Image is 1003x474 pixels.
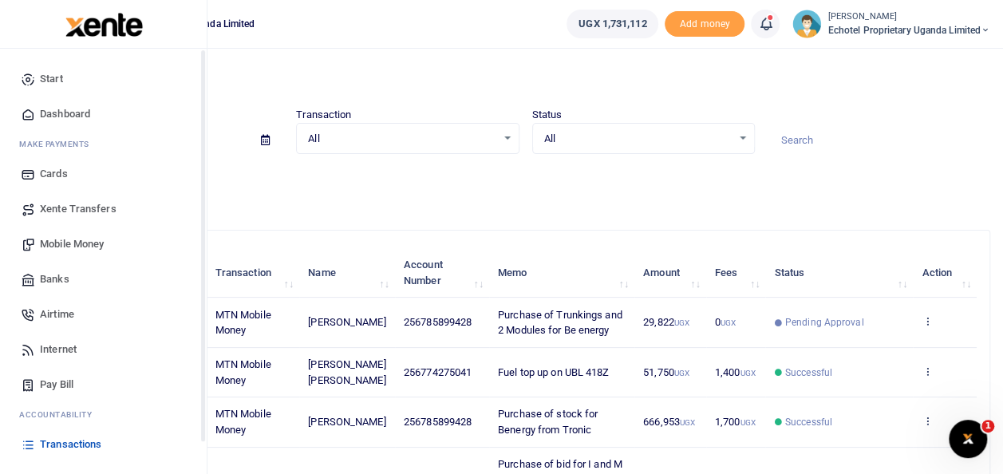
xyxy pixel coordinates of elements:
[404,366,472,378] span: 256774275041
[308,131,496,147] span: All
[721,318,736,327] small: UGX
[40,201,116,217] span: Xente Transfers
[13,367,194,402] a: Pay Bill
[13,297,194,332] a: Airtime
[498,309,622,337] span: Purchase of Trunkings and 2 Modules for Be energy
[40,166,68,182] span: Cards
[206,248,299,298] th: Transaction: activate to sort column ascending
[665,17,744,29] a: Add money
[765,248,913,298] th: Status: activate to sort column ascending
[498,366,609,378] span: Fuel top up on UBL 418Z
[715,366,756,378] span: 1,400
[64,18,143,30] a: logo-small logo-large logo-large
[31,409,92,421] span: countability
[792,10,990,38] a: profile-user [PERSON_NAME] Echotel Proprietary Uganda Limited
[498,408,598,436] span: Purchase of stock for Benergy from Tronic
[27,138,89,150] span: ake Payments
[792,10,821,38] img: profile-user
[785,415,832,429] span: Successful
[13,427,194,462] a: Transactions
[61,69,990,86] h4: Transactions
[13,192,194,227] a: Xente Transfers
[665,11,744,38] span: Add money
[674,369,689,377] small: UGX
[634,248,706,298] th: Amount: activate to sort column ascending
[308,316,385,328] span: [PERSON_NAME]
[13,156,194,192] a: Cards
[40,71,63,87] span: Start
[567,10,658,38] a: UGX 1,731,112
[489,248,634,298] th: Memo: activate to sort column ascending
[715,416,756,428] span: 1,700
[532,107,563,123] label: Status
[308,358,385,386] span: [PERSON_NAME] [PERSON_NAME]
[215,358,271,386] span: MTN Mobile Money
[13,402,194,427] li: Ac
[404,416,472,428] span: 256785899428
[40,377,73,393] span: Pay Bill
[579,16,646,32] span: UGX 1,731,112
[296,107,351,123] label: Transaction
[215,309,271,337] span: MTN Mobile Money
[785,365,832,380] span: Successful
[544,131,732,147] span: All
[13,61,194,97] a: Start
[40,106,90,122] span: Dashboard
[308,416,385,428] span: [PERSON_NAME]
[40,342,77,357] span: Internet
[61,173,990,190] p: Download
[404,316,472,328] span: 256785899428
[40,271,69,287] span: Banks
[40,436,101,452] span: Transactions
[13,332,194,367] a: Internet
[13,262,194,297] a: Banks
[560,10,665,38] li: Wallet ballance
[643,416,695,428] span: 666,953
[40,236,104,252] span: Mobile Money
[215,408,271,436] span: MTN Mobile Money
[981,420,994,433] span: 1
[913,248,977,298] th: Action: activate to sort column ascending
[643,366,689,378] span: 51,750
[785,315,864,330] span: Pending Approval
[680,418,695,427] small: UGX
[706,248,766,298] th: Fees: activate to sort column ascending
[665,11,744,38] li: Toup your wallet
[949,420,987,458] iframe: Intercom live chat
[40,306,74,322] span: Airtime
[299,248,395,298] th: Name: activate to sort column ascending
[13,97,194,132] a: Dashboard
[740,418,755,427] small: UGX
[715,316,736,328] span: 0
[13,132,194,156] li: M
[65,13,143,37] img: logo-large
[827,10,990,24] small: [PERSON_NAME]
[13,227,194,262] a: Mobile Money
[768,127,990,154] input: Search
[827,23,990,38] span: Echotel Proprietary Uganda Limited
[740,369,755,377] small: UGX
[395,248,489,298] th: Account Number: activate to sort column ascending
[643,316,689,328] span: 29,822
[674,318,689,327] small: UGX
